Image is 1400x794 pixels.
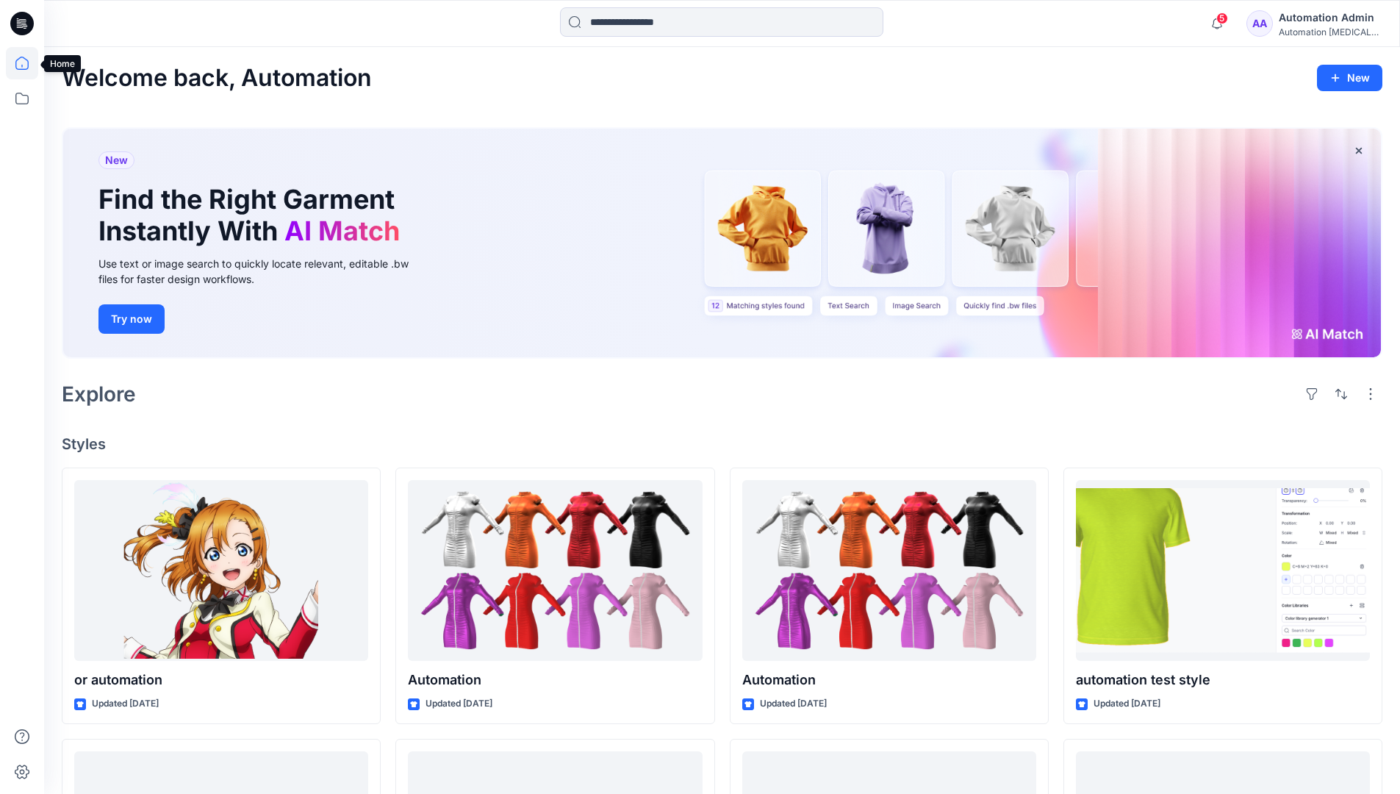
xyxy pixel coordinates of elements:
[1279,26,1382,37] div: Automation [MEDICAL_DATA]...
[742,480,1036,662] a: Automation
[74,480,368,662] a: or automation
[1216,12,1228,24] span: 5
[1094,696,1160,712] p: Updated [DATE]
[760,696,827,712] p: Updated [DATE]
[1279,9,1382,26] div: Automation Admin
[62,65,372,92] h2: Welcome back, Automation
[62,382,136,406] h2: Explore
[1076,670,1370,690] p: automation test style
[742,670,1036,690] p: Automation
[408,670,702,690] p: Automation
[408,480,702,662] a: Automation
[98,256,429,287] div: Use text or image search to quickly locate relevant, editable .bw files for faster design workflows.
[1246,10,1273,37] div: AA
[74,670,368,690] p: or automation
[92,696,159,712] p: Updated [DATE]
[105,151,128,169] span: New
[284,215,400,247] span: AI Match
[98,304,165,334] button: Try now
[426,696,492,712] p: Updated [DATE]
[62,435,1382,453] h4: Styles
[98,184,407,247] h1: Find the Right Garment Instantly With
[1317,65,1382,91] button: New
[1076,480,1370,662] a: automation test style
